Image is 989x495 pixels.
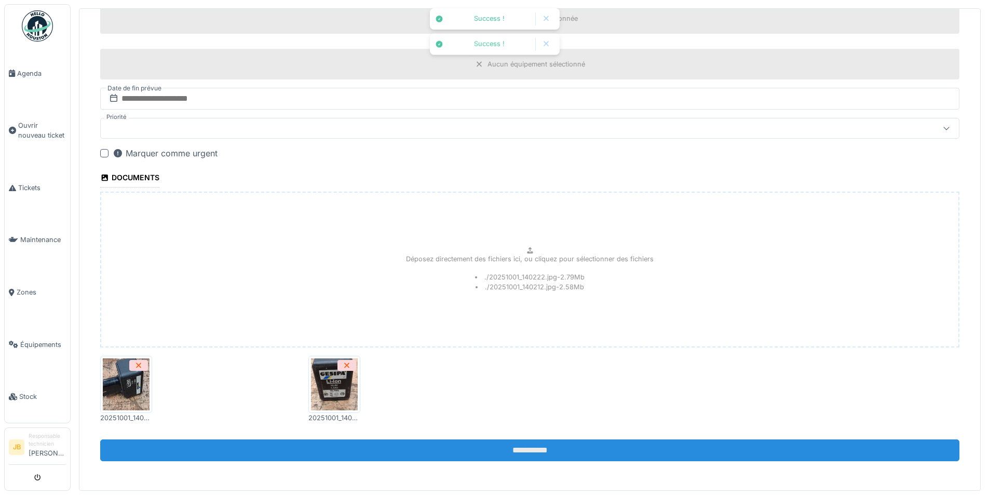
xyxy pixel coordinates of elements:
[17,287,66,297] span: Zones
[29,432,66,462] li: [PERSON_NAME]
[18,121,66,140] span: Ouvrir nouveau ticket
[9,432,66,465] a: JB Responsable technicien[PERSON_NAME]
[5,100,70,162] a: Ouvrir nouveau ticket
[487,59,585,69] div: Aucun équipement sélectionné
[100,170,159,188] div: Documents
[17,69,66,78] span: Agenda
[406,254,654,264] p: Déposez directement des fichiers ici, ou cliquez pour sélectionner des fichiers
[476,282,584,292] li: ./20251001_140212.jpg - 2.58 Mb
[5,370,70,423] a: Stock
[5,214,70,266] a: Maintenance
[104,113,129,122] label: Priorité
[449,15,530,23] div: Success !
[308,413,360,423] div: 20251001_140212.jpg
[22,10,53,42] img: Badge_color-CXgf-gQk.svg
[106,83,162,94] label: Date de fin prévue
[20,235,66,245] span: Maintenance
[20,340,66,350] span: Équipements
[5,318,70,371] a: Équipements
[113,147,218,159] div: Marquer comme urgent
[29,432,66,448] div: Responsable technicien
[9,439,24,455] li: JB
[5,266,70,318] a: Zones
[449,40,530,49] div: Success !
[5,47,70,100] a: Agenda
[19,392,66,402] span: Stock
[5,162,70,214] a: Tickets
[311,358,358,410] img: b9hxxrmrczsm66uecws3i4bhxqtf
[103,358,150,410] img: 4cchrn57tpbmu0ezathw2bvs6m07
[18,183,66,193] span: Tickets
[475,272,585,282] li: ./20251001_140222.jpg - 2.79 Mb
[100,413,152,423] div: 20251001_140222.jpg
